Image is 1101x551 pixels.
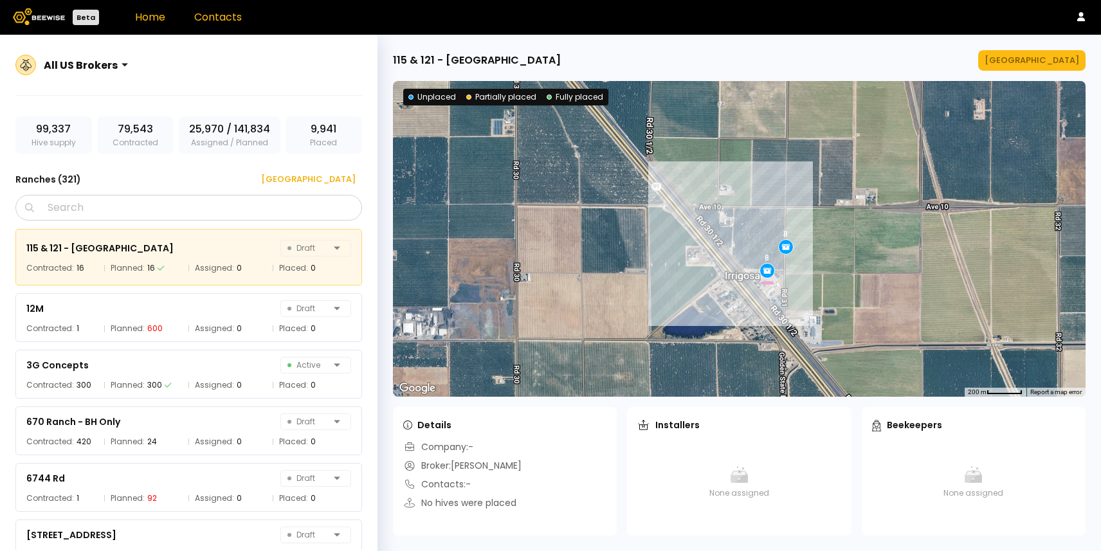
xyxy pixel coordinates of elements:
[279,379,308,392] span: Placed:
[637,440,841,524] div: None assigned
[279,322,308,335] span: Placed:
[195,492,234,505] span: Assigned:
[287,471,329,486] span: Draft
[246,169,362,190] button: [GEOGRAPHIC_DATA]
[195,435,234,448] span: Assigned:
[13,8,65,25] img: Beewise logo
[1030,388,1082,395] a: Report a map error
[147,492,157,505] div: 92
[97,116,174,154] div: Contracted
[77,435,91,448] div: 420
[111,435,145,448] span: Planned:
[408,91,456,103] div: Unplaced
[26,240,174,256] div: 115 & 121 - [GEOGRAPHIC_DATA]
[287,357,329,373] span: Active
[237,262,242,275] div: 0
[393,53,561,68] div: 115 & 121 - [GEOGRAPHIC_DATA]
[135,10,165,24] a: Home
[403,459,522,473] div: Broker: [PERSON_NAME]
[111,322,145,335] span: Planned:
[637,419,700,431] div: Installers
[978,50,1086,71] button: [GEOGRAPHIC_DATA]
[287,240,329,256] span: Draft
[195,262,234,275] span: Assigned:
[279,492,308,505] span: Placed:
[872,440,1075,524] div: None assigned
[964,388,1026,397] button: Map Scale: 200 m per 52 pixels
[195,379,234,392] span: Assigned:
[26,357,89,373] div: 3G Concepts
[403,496,516,510] div: No hives were placed
[147,379,162,392] div: 300
[26,379,74,392] span: Contracted:
[15,170,81,188] h3: Ranches ( 321 )
[44,57,118,73] div: All US Brokers
[237,435,242,448] div: 0
[194,10,242,24] a: Contacts
[26,262,74,275] span: Contracted:
[26,471,65,486] div: 6744 Rd
[179,116,280,154] div: Assigned / Planned
[237,492,242,505] div: 0
[403,440,473,454] div: Company: -
[15,116,92,154] div: Hive supply
[26,414,120,429] div: 670 Ranch - BH Only
[26,492,74,505] span: Contracted:
[77,379,91,392] div: 300
[286,116,362,154] div: Placed
[111,492,145,505] span: Planned:
[279,262,308,275] span: Placed:
[872,419,942,431] div: Beekeepers
[77,262,84,275] div: 16
[195,322,234,335] span: Assigned:
[287,301,329,316] span: Draft
[311,262,316,275] div: 0
[311,122,336,137] span: 9,941
[147,262,155,275] div: 16
[147,435,157,448] div: 24
[287,414,329,429] span: Draft
[26,435,74,448] span: Contracted:
[118,122,153,137] span: 79,543
[547,91,603,103] div: Fully placed
[985,54,1079,67] div: [GEOGRAPHIC_DATA]
[189,122,270,137] span: 25,970 / 141,834
[968,388,987,395] span: 200 m
[73,10,99,25] div: Beta
[147,322,163,335] div: 600
[311,492,316,505] div: 0
[237,379,242,392] div: 0
[287,527,329,543] span: Draft
[311,435,316,448] div: 0
[765,253,770,262] div: 8
[784,230,788,239] div: 8
[26,301,44,316] div: 12M
[279,435,308,448] span: Placed:
[111,262,145,275] span: Planned:
[396,380,439,397] a: Open this area in Google Maps (opens a new window)
[252,173,356,186] div: [GEOGRAPHIC_DATA]
[77,322,79,335] div: 1
[396,380,439,397] img: Google
[36,122,71,137] span: 99,337
[403,478,471,491] div: Contacts: -
[403,419,451,431] div: Details
[26,322,74,335] span: Contracted:
[77,492,79,505] div: 1
[26,527,116,543] div: [STREET_ADDRESS]
[466,91,536,103] div: Partially placed
[311,379,316,392] div: 0
[237,322,242,335] div: 0
[111,379,145,392] span: Planned:
[311,322,316,335] div: 0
